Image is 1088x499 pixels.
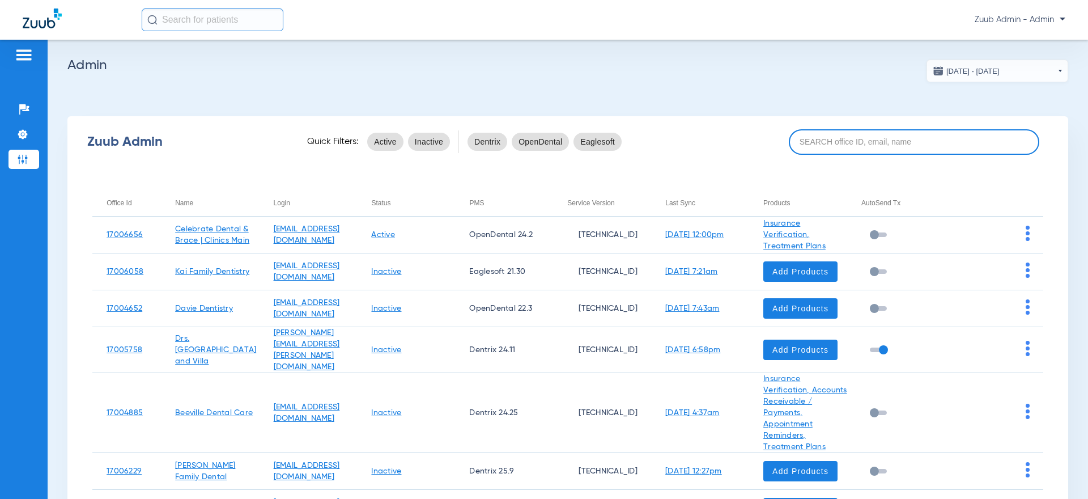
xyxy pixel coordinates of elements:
span: Add Products [772,344,828,356]
a: 17006058 [107,268,143,276]
div: PMS [469,197,553,209]
span: Quick Filters: [307,136,359,147]
td: [TECHNICAL_ID] [553,290,651,327]
td: Dentrix 24.11 [455,327,553,373]
div: AutoSend Tx [861,197,900,209]
mat-chip-listbox: pms-filters [467,130,622,153]
a: Insurance Verification, Treatment Plans [763,219,826,250]
div: Zuub Admin [87,136,287,147]
td: [TECHNICAL_ID] [553,453,651,490]
a: [EMAIL_ADDRESS][DOMAIN_NAME] [274,262,340,281]
a: Kai Family Dentistry [175,268,249,276]
span: Add Products [772,303,828,314]
iframe: Chat Widget [1031,445,1088,499]
div: Service Version [567,197,614,209]
a: Davie Dentistry [175,305,233,312]
a: [DATE] 12:27pm [665,467,722,475]
a: 17004652 [107,305,142,312]
div: Name [175,197,193,209]
div: Products [763,197,847,209]
a: Drs. [GEOGRAPHIC_DATA] and Villa [175,335,256,365]
span: Add Products [772,266,828,277]
div: Service Version [567,197,651,209]
img: group-dot-blue.svg [1026,299,1030,315]
input: Search for patients [142,9,283,31]
a: Inactive [371,305,401,312]
td: [TECHNICAL_ID] [553,327,651,373]
mat-chip-listbox: status-filters [367,130,450,153]
span: OpenDental [518,136,562,147]
div: Login [274,197,290,209]
a: Inactive [371,409,401,417]
a: Insurance Verification, Accounts Receivable / Payments, Appointment Reminders, Treatment Plans [763,375,847,451]
span: Inactive [415,136,443,147]
button: Add Products [763,298,838,319]
div: Office Id [107,197,131,209]
img: group-dot-blue.svg [1026,462,1030,477]
button: [DATE] - [DATE] [926,60,1068,82]
td: Dentrix 25.9 [455,453,553,490]
button: Add Products [763,261,838,282]
a: Beeville Dental Care [175,409,253,417]
td: [TECHNICAL_ID] [553,253,651,290]
a: Inactive [371,346,401,354]
a: Inactive [371,268,401,276]
img: date.svg [933,65,944,77]
a: 17004885 [107,409,143,417]
a: 17006229 [107,467,142,475]
img: hamburger-icon [15,48,33,62]
a: 17005758 [107,346,142,354]
span: Dentrix [474,136,500,147]
span: Add Products [772,466,828,477]
button: Add Products [763,461,838,481]
span: Eaglesoft [580,136,615,147]
span: Zuub Admin - Admin [975,14,1065,26]
input: SEARCH office ID, email, name [789,129,1039,155]
div: Last Sync [665,197,749,209]
a: Active [371,231,395,239]
div: Status [371,197,390,209]
div: Name [175,197,259,209]
a: [DATE] 4:37am [665,409,719,417]
a: [DATE] 6:58pm [665,346,720,354]
td: Dentrix 24.25 [455,373,553,453]
a: [DATE] 7:43am [665,305,719,312]
td: [TECHNICAL_ID] [553,373,651,453]
a: Celebrate Dental & Brace | Clinics Main [175,225,249,244]
div: AutoSend Tx [861,197,945,209]
a: [EMAIL_ADDRESS][DOMAIN_NAME] [274,403,340,422]
img: Search Icon [147,15,158,25]
img: group-dot-blue.svg [1026,226,1030,241]
a: [DATE] 12:00pm [665,231,724,239]
td: [TECHNICAL_ID] [553,217,651,253]
a: [EMAIL_ADDRESS][DOMAIN_NAME] [274,225,340,244]
img: group-dot-blue.svg [1026,341,1030,356]
a: [EMAIL_ADDRESS][DOMAIN_NAME] [274,462,340,481]
h2: Admin [67,60,1068,71]
img: group-dot-blue.svg [1026,404,1030,419]
a: Inactive [371,467,401,475]
a: [DATE] 7:21am [665,268,717,276]
div: Login [274,197,358,209]
div: Status [371,197,455,209]
span: Active [374,136,397,147]
a: [EMAIL_ADDRESS][DOMAIN_NAME] [274,299,340,318]
td: Eaglesoft 21.30 [455,253,553,290]
div: Office Id [107,197,161,209]
div: Last Sync [665,197,695,209]
td: OpenDental 24.2 [455,217,553,253]
div: PMS [469,197,484,209]
img: group-dot-blue.svg [1026,263,1030,278]
a: [PERSON_NAME][EMAIL_ADDRESS][PERSON_NAME][DOMAIN_NAME] [274,329,340,371]
button: Add Products [763,340,838,360]
div: Products [763,197,790,209]
a: [PERSON_NAME] Family Dental [175,462,235,481]
a: 17006656 [107,231,143,239]
td: OpenDental 22.3 [455,290,553,327]
img: Zuub Logo [23,9,62,28]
